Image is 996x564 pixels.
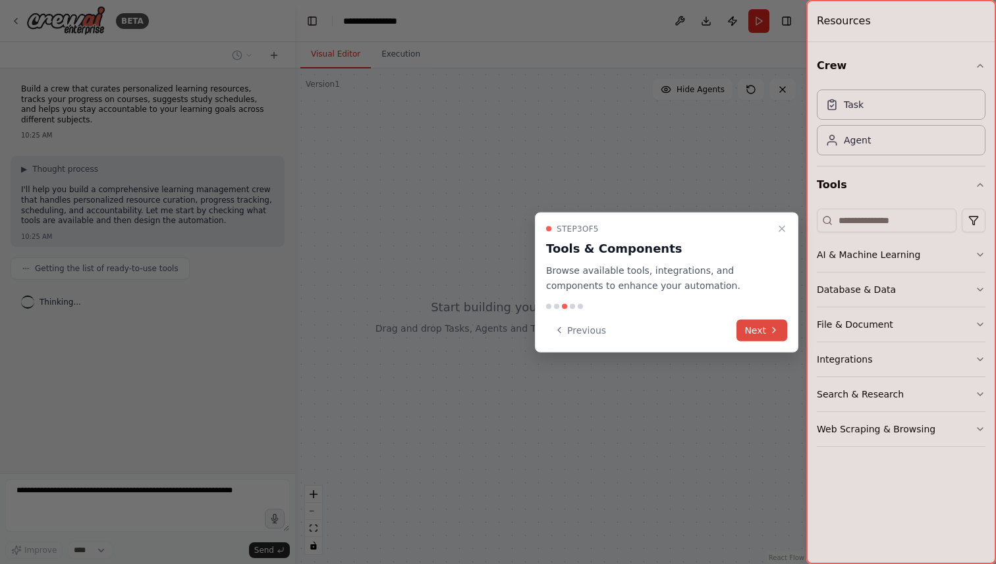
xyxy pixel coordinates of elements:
p: Browse available tools, integrations, and components to enhance your automation. [546,263,771,294]
button: Close walkthrough [774,221,790,237]
button: Hide left sidebar [303,12,321,30]
span: Step 3 of 5 [557,224,599,234]
button: Next [736,319,787,341]
h3: Tools & Components [546,240,771,258]
button: Previous [546,319,614,341]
